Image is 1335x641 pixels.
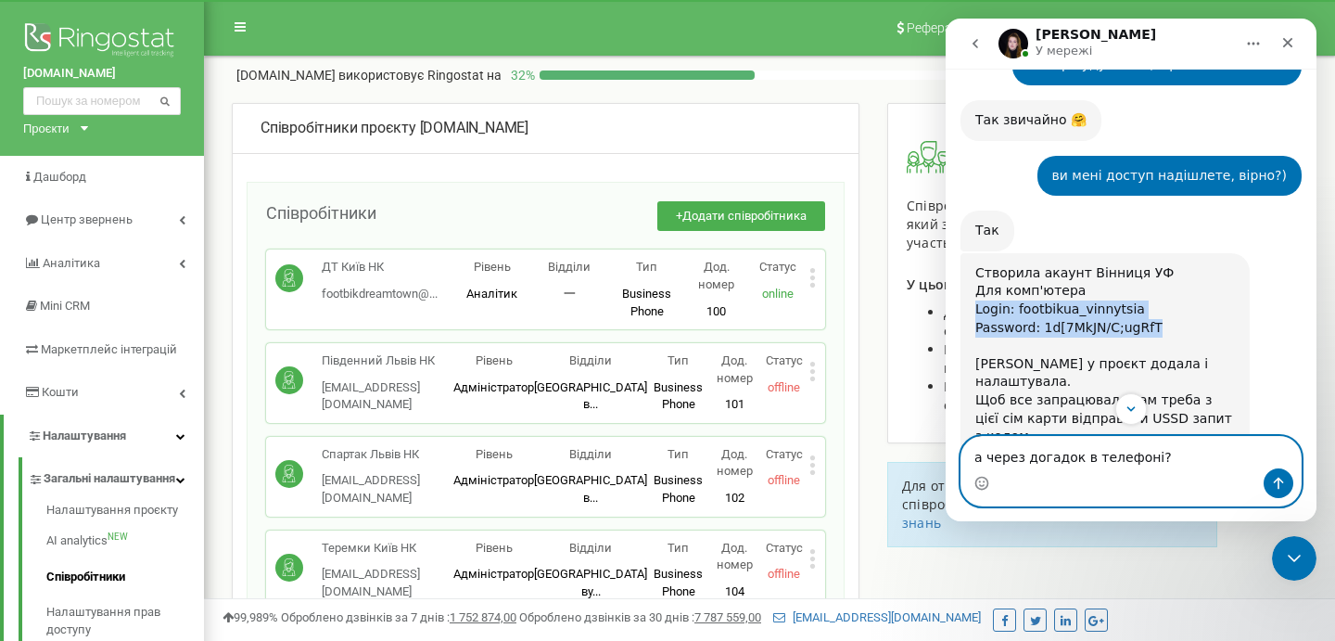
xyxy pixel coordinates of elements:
span: Дод. номер [717,541,753,572]
span: Керувати SIP акаунтами і номерами кожного співробітника; [944,340,1184,377]
span: Тип [667,353,689,367]
p: [EMAIL_ADDRESS][DOMAIN_NAME] [322,566,453,600]
button: Scroll to bottom [170,375,201,406]
span: Налаштування [43,429,126,442]
div: Створила акаунт Вінниця УФ ﻿Для комп'ютера ﻿Login: footbikua_vinnytsia ﻿Password: 1d[7MkJN/C;ugRfT [30,246,289,318]
a: [EMAIL_ADDRESS][DOMAIN_NAME] [773,610,981,624]
iframe: Intercom live chat [1272,536,1316,581]
span: Дод. номер [717,447,753,479]
input: Пошук за номером [23,87,181,115]
span: offline [768,567,800,581]
span: Тип [667,447,689,461]
div: [PERSON_NAME] у проєкт додала і налаштувала. Щоб все запрацювало вам треба з цієї сім карти відпр... [30,318,289,555]
span: Mini CRM [40,299,90,313]
p: ДТ Київ НК [322,259,438,276]
textarea: Повідомлення... [16,418,355,450]
p: [EMAIL_ADDRESS][DOMAIN_NAME] [322,472,453,506]
span: Керувати правами доступу співробітників до проєкту. [944,378,1124,414]
span: Центр звернень [41,212,133,226]
span: Загальні налаштування [44,470,175,488]
span: online [762,287,794,301]
span: offline [768,473,800,487]
span: 一 [564,287,576,301]
p: Південний Львів НК [322,353,453,370]
span: Business Phone [654,380,703,412]
button: +Додати співробітника [657,201,825,232]
span: [GEOGRAPHIC_DATA] в... [534,473,647,505]
p: 100 [685,303,747,321]
span: Маркетплейс інтеграцій [41,342,177,356]
a: Співробітники [46,559,204,596]
span: Рівень [476,447,513,461]
p: 104 [709,583,759,601]
span: Додавати, редагувати і видаляти співробітників проєкту; [944,303,1164,340]
div: Проєкти [23,120,70,137]
span: Оброблено дзвінків за 7 днів : [281,610,516,624]
button: Надіслати повідомлення… [318,450,348,480]
span: Співробітники проєкту [261,119,416,136]
span: Адміністратор [453,380,534,394]
span: Business Phone [622,287,671,318]
span: Аналiтика [43,256,100,270]
span: Аналітик [466,287,517,301]
span: Рівень [476,541,513,555]
a: бази знань [902,495,1191,532]
span: Статус [766,541,803,555]
span: Адміністратор [453,473,534,487]
span: Дашборд [33,170,86,184]
span: [EMAIL_ADDRESS][DOMAIN_NAME] [322,380,420,412]
span: Тип [667,541,689,555]
span: Business Phone [654,567,703,598]
span: Відділи [569,541,612,555]
span: 99,989% [222,610,278,624]
span: Рівень [476,353,513,367]
span: Відділи [569,353,612,367]
span: Дод. номер [698,260,734,291]
span: Статус [759,260,796,274]
span: Business Phone [654,473,703,505]
span: [GEOGRAPHIC_DATA] в... [534,380,647,412]
a: [DOMAIN_NAME] [23,65,181,83]
span: Додати співробітника [682,209,807,223]
span: Відділи [569,447,612,461]
span: Відділи [548,260,591,274]
span: Статус [766,353,803,367]
span: У цьому розділі у вас є можливість: [907,276,1153,293]
iframe: Intercom live chat [946,19,1316,521]
div: [DOMAIN_NAME] [261,118,831,139]
span: [GEOGRAPHIC_DATA] ву... [534,567,647,598]
div: Yeva каже… [15,235,356,599]
span: Для отримання інструкції з управління співробітниками проєкту перейдіть до [902,477,1164,513]
u: 7 787 559,00 [694,610,761,624]
img: Ringostat logo [23,19,181,65]
a: Загальні налаштування [28,457,204,495]
span: offline [768,380,800,394]
p: 32 % [502,66,540,84]
p: [DOMAIN_NAME] [236,66,502,84]
a: AI analyticsNEW [46,523,204,559]
p: 102 [709,490,759,507]
span: Адміністратор [453,567,534,581]
u: 1 752 874,00 [450,610,516,624]
span: Статус [766,447,803,461]
a: Налаштування проєкту [46,502,204,524]
span: Оброблено дзвінків за 30 днів : [519,610,761,624]
span: Дод. номер [717,353,753,385]
span: footbikdreamtown@... [322,287,438,301]
p: 101 [709,396,759,414]
p: Спартак Львів НК [322,446,453,464]
span: Співробітник - це користувач проєкту, який здійснює і приймає виклики і бере участь в інтеграції ... [907,197,1176,251]
span: Кошти [42,385,79,399]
